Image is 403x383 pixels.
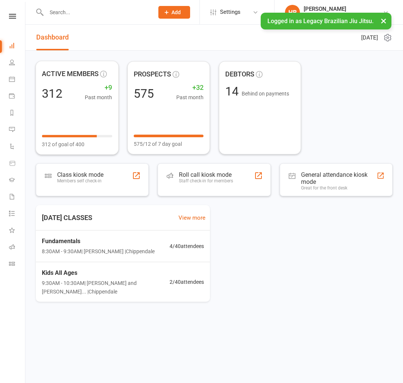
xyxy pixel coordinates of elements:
[42,69,99,79] span: ACTIVE MEMBERS
[225,84,242,98] span: 14
[242,91,289,97] span: Behind on payments
[179,213,205,222] a: View more
[134,69,171,80] span: PROSPECTS
[9,105,26,122] a: Reports
[42,268,170,278] span: Kids All Ages
[170,278,204,286] span: 2 / 40 attendees
[220,4,241,21] span: Settings
[176,93,204,101] span: Past month
[9,55,26,72] a: People
[42,140,84,148] span: 312 of goal of 400
[85,93,112,101] span: Past month
[36,25,69,50] a: Dashboard
[158,6,190,19] button: Add
[42,247,155,255] span: 8:30AM - 9:30AM | [PERSON_NAME] | Chippendale
[9,156,26,172] a: Product Sales
[44,7,149,18] input: Search...
[285,5,300,20] div: HB
[301,171,376,185] div: General attendance kiosk mode
[42,279,170,296] span: 9:30AM - 10:30AM | [PERSON_NAME] and [PERSON_NAME]... | Chippendale
[42,87,62,99] div: 312
[9,88,26,105] a: Payments
[267,18,373,25] span: Logged in as Legacy Brazilian Jiu Jitsu.
[361,33,378,42] span: [DATE]
[36,211,98,225] h3: [DATE] CLASSES
[225,69,254,80] span: DEBTORS
[85,82,112,93] span: +9
[9,72,26,88] a: Calendar
[9,38,26,55] a: Dashboard
[304,12,383,19] div: Legacy Brazilian [PERSON_NAME]
[171,9,181,15] span: Add
[134,140,182,148] span: 575/12 of 7 day goal
[304,6,383,12] div: [PERSON_NAME]
[179,178,233,183] div: Staff check-in for members
[377,13,390,29] button: ×
[57,178,103,183] div: Members self check-in
[9,223,26,239] a: What's New
[9,256,26,273] a: Class kiosk mode
[179,171,233,178] div: Roll call kiosk mode
[134,88,154,100] div: 575
[170,242,204,250] span: 4 / 40 attendees
[301,185,376,191] div: Great for the front desk
[42,236,155,246] span: Fundamentals
[9,239,26,256] a: Roll call kiosk mode
[57,171,103,178] div: Class kiosk mode
[176,82,204,93] span: +32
